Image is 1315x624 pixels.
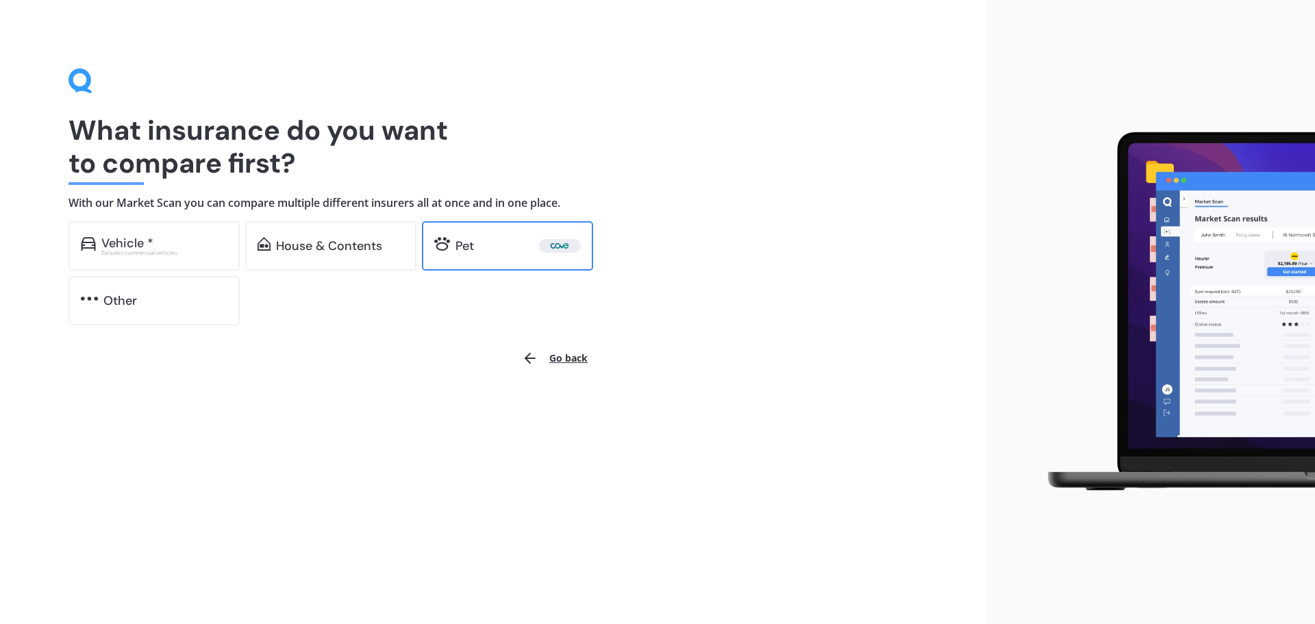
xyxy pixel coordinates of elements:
img: home-and-contents.b802091223b8502ef2dd.svg [258,237,271,251]
img: laptop.webp [1028,124,1315,501]
img: car.f15378c7a67c060ca3f3.svg [81,237,96,251]
button: Go back [514,342,596,375]
img: other.81dba5aafe580aa69f38.svg [81,292,98,305]
div: Pet [455,239,474,253]
h4: With our Market Scan you can compare multiple different insurers all at once and in one place. [68,196,918,210]
img: pet.71f96884985775575a0d.svg [434,237,450,251]
div: Other [103,294,137,308]
a: Pet [422,221,593,271]
div: Excludes commercial vehicles [101,250,227,255]
img: Cove.webp [542,239,578,253]
h1: What insurance do you want to compare first? [68,114,918,179]
div: Vehicle * [101,236,153,250]
div: House & Contents [276,239,382,253]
